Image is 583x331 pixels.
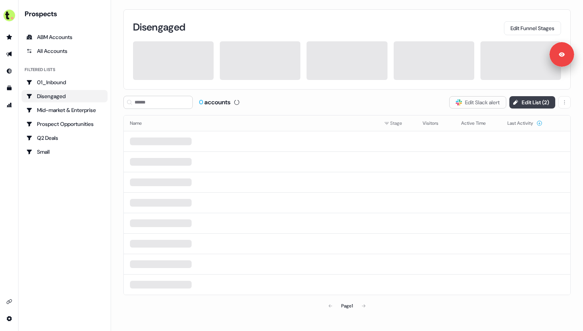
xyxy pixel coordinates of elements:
button: Edit Funnel Stages [504,21,561,35]
span: 0 [199,98,204,106]
a: Go to integrations [3,295,15,308]
a: ABM Accounts [22,31,108,43]
div: Mid-market & Enterprise [26,106,103,114]
div: Stage [384,119,410,127]
button: Active Time [461,116,495,130]
a: Go to outbound experience [3,48,15,60]
a: Go to Mid-market & Enterprise [22,104,108,116]
div: Prospects [25,9,108,19]
a: Go to 01_Inbound [22,76,108,88]
a: Go to attribution [3,99,15,111]
div: accounts [199,98,231,107]
a: Go to Q2 Deals [22,132,108,144]
a: Go to Disengaged [22,90,108,102]
div: ABM Accounts [26,33,103,41]
button: Last Activity [507,116,543,130]
div: 01_Inbound [26,78,103,86]
a: Go to prospects [3,31,15,43]
div: Disengaged [26,92,103,100]
a: Go to templates [3,82,15,94]
div: Filtered lists [25,66,55,73]
a: Go to integrations [3,312,15,325]
div: Page 1 [341,302,353,310]
h3: Disengaged [133,22,185,32]
th: Name [124,115,378,131]
a: All accounts [22,45,108,57]
div: All Accounts [26,47,103,55]
a: Go to Small [22,146,108,158]
div: Q2 Deals [26,134,103,142]
a: Go to Prospect Opportunities [22,118,108,130]
div: Prospect Opportunities [26,120,103,128]
div: Small [26,148,103,156]
button: Edit Slack alert [449,96,506,109]
button: Visitors [423,116,448,130]
button: Edit List (2) [509,96,555,109]
a: Go to Inbound [3,65,15,77]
